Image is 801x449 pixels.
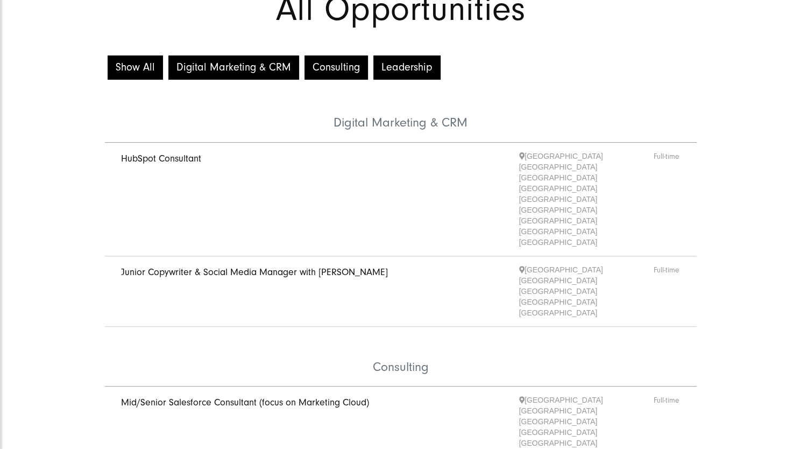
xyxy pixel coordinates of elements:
[654,264,681,318] span: Full-time
[654,151,681,248] span: Full-time
[121,153,201,164] a: HubSpot Consultant
[654,395,681,448] span: Full-time
[121,397,369,408] a: Mid/Senior Salesforce Consultant (focus on Marketing Cloud)
[105,327,697,387] li: Consulting
[519,151,654,248] span: [GEOGRAPHIC_DATA] [GEOGRAPHIC_DATA] [GEOGRAPHIC_DATA] [GEOGRAPHIC_DATA] [GEOGRAPHIC_DATA] [GEOGRA...
[108,55,163,80] button: Show All
[304,55,368,80] button: Consulting
[168,55,299,80] button: Digital Marketing & CRM
[519,264,654,318] span: [GEOGRAPHIC_DATA] [GEOGRAPHIC_DATA] [GEOGRAPHIC_DATA] [GEOGRAPHIC_DATA] [GEOGRAPHIC_DATA]
[519,395,654,448] span: [GEOGRAPHIC_DATA] [GEOGRAPHIC_DATA] [GEOGRAPHIC_DATA] [GEOGRAPHIC_DATA] [GEOGRAPHIC_DATA]
[105,82,697,143] li: Digital Marketing & CRM
[373,55,441,80] button: Leadership
[121,266,388,278] a: Junior Copywriter & Social Media Manager with [PERSON_NAME]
